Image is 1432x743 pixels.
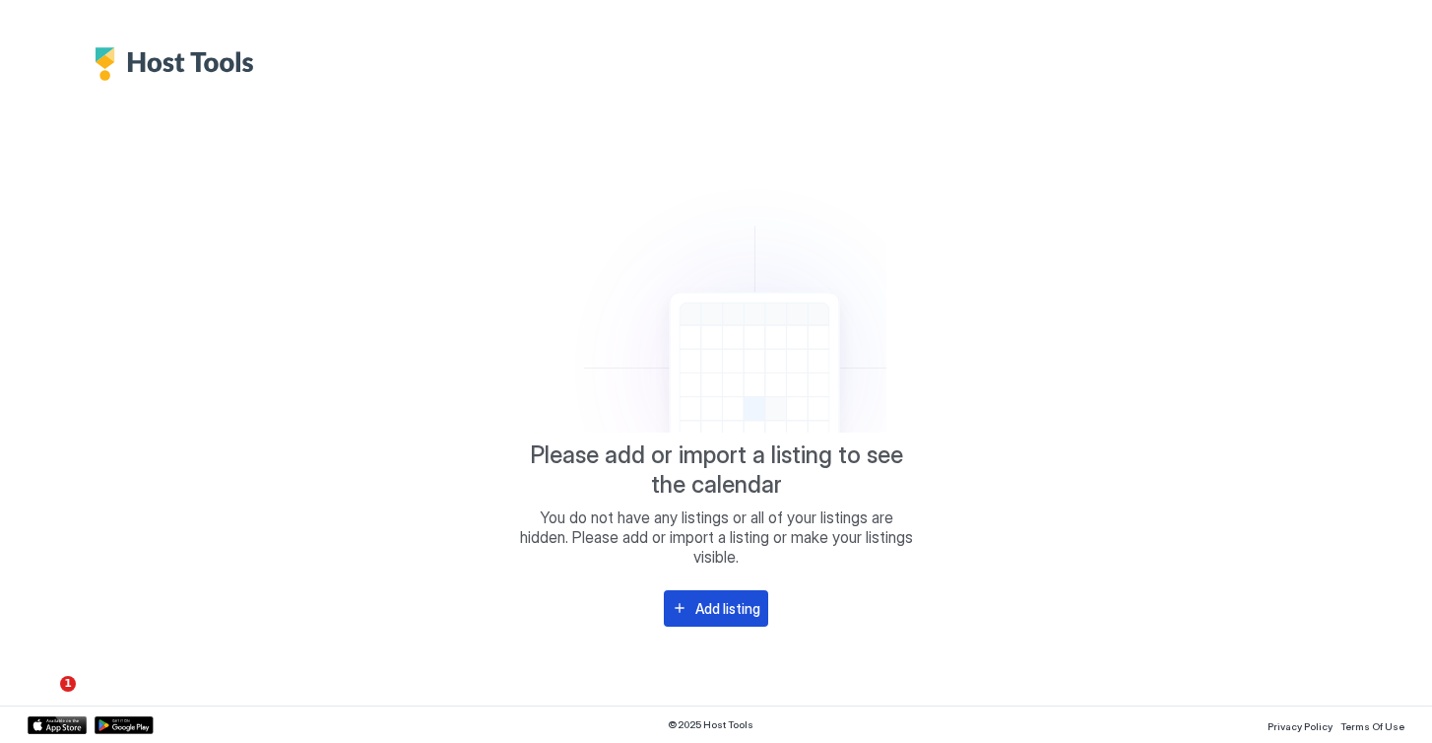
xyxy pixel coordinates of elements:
[28,716,87,734] a: App Store
[519,507,913,567] span: You do not have any listings or all of your listings are hidden. Please add or import a listing o...
[664,590,768,627] button: Add listing
[95,47,264,81] div: Host Tools Logo
[668,718,753,731] span: © 2025 Host Tools
[60,676,76,692] span: 1
[1340,720,1404,732] span: Terms Of Use
[519,440,913,500] span: Please add or import a listing to see the calendar
[95,716,154,734] a: Google Play Store
[20,676,67,723] iframe: Intercom live chat
[1268,720,1333,732] span: Privacy Policy
[1340,714,1404,735] a: Terms Of Use
[695,598,760,619] div: Add listing
[1268,714,1333,735] a: Privacy Policy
